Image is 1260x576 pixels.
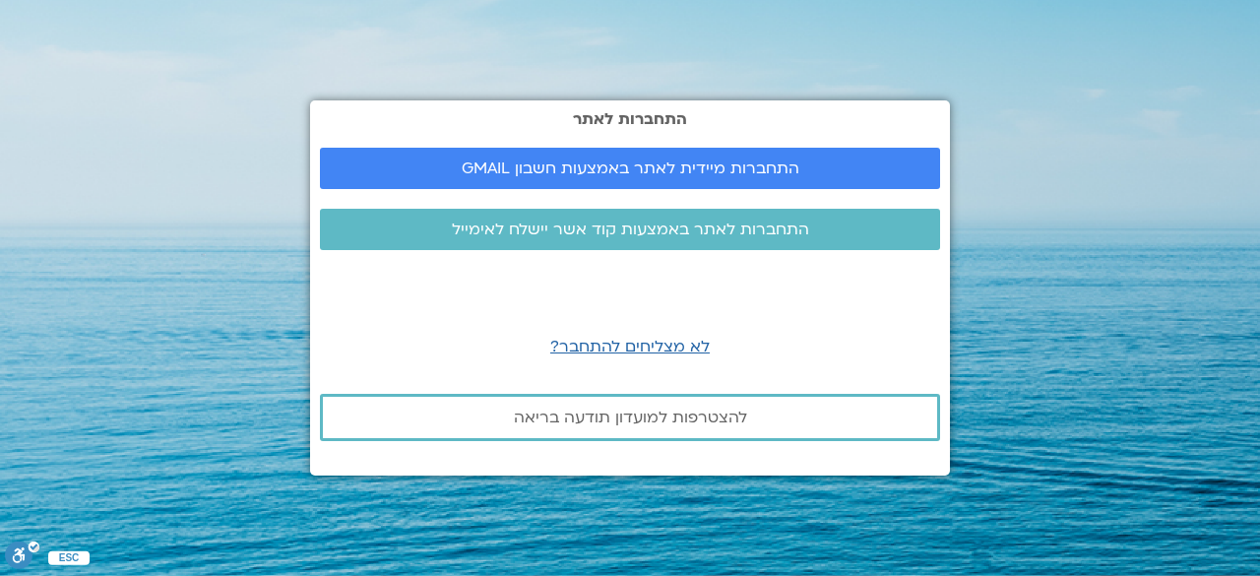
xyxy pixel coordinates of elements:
a: התחברות לאתר באמצעות קוד אשר יישלח לאימייל [320,209,940,250]
a: להצטרפות למועדון תודעה בריאה [320,394,940,441]
span: התחברות מיידית לאתר באמצעות חשבון GMAIL [462,160,799,177]
span: להצטרפות למועדון תודעה בריאה [514,409,747,426]
span: התחברות לאתר באמצעות קוד אשר יישלח לאימייל [452,221,809,238]
a: התחברות מיידית לאתר באמצעות חשבון GMAIL [320,148,940,189]
h2: התחברות לאתר [320,110,940,128]
a: לא מצליחים להתחבר? [550,336,710,357]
